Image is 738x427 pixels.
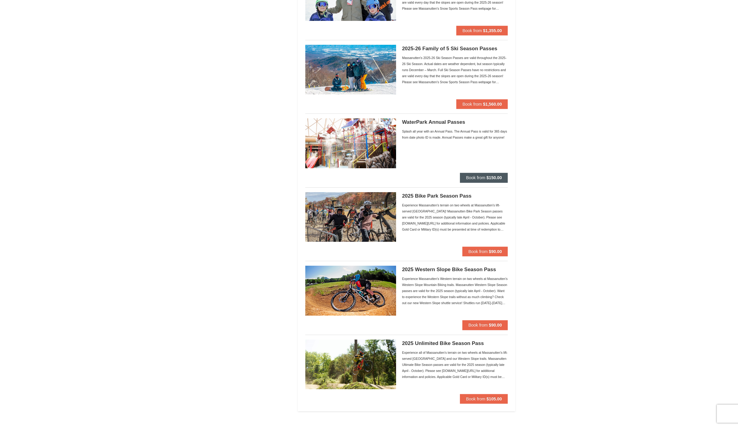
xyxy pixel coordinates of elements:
[402,267,508,273] h5: 2025 Western Slope Bike Season Pass
[460,394,508,404] button: Book from $105.00
[462,247,508,256] button: Book from $90.00
[462,320,508,330] button: Book from $90.00
[402,55,508,85] div: Massanutten's 2025-26 Ski Season Passes are valid throughout the 2025-26 Ski Season. Actual dates...
[402,276,508,306] div: Experience Massanutten's Western terrain on two wheels at Massanutten's Western Slope Mountain Bi...
[483,28,502,33] strong: $1,355.00
[305,340,396,389] img: 6619937-192-d2455562.jpg
[487,396,502,401] strong: $105.00
[305,45,396,94] img: 6619937-205-1660e5b5.jpg
[402,202,508,232] div: Experience Massanutten's terrain on two wheels at Massanutten's lift-served [GEOGRAPHIC_DATA]! Ma...
[487,175,502,180] strong: $150.00
[456,99,508,109] button: Book from $1,560.00
[402,128,508,140] div: Splash all year with an Annual Pass. The Annual Pass is valid for 365 days from date photo ID is ...
[402,193,508,199] h5: 2025 Bike Park Season Pass
[483,102,502,107] strong: $1,560.00
[456,26,508,35] button: Book from $1,355.00
[489,249,502,254] strong: $90.00
[466,396,485,401] span: Book from
[468,323,488,327] span: Book from
[489,323,502,327] strong: $90.00
[402,350,508,380] div: Experience all of Massanutten's terrain on two wheels at Massanutten's lift-served [GEOGRAPHIC_DA...
[305,118,396,168] img: 6619937-36-230dbc92.jpg
[402,119,508,125] h5: WaterPark Annual Passes
[460,173,508,182] button: Book from $150.00
[305,192,396,242] img: 6619937-163-6ccc3969.jpg
[402,340,508,347] h5: 2025 Unlimited Bike Season Pass
[468,249,488,254] span: Book from
[462,102,482,107] span: Book from
[466,175,485,180] span: Book from
[462,28,482,33] span: Book from
[402,46,508,52] h5: 2025-26 Family of 5 Ski Season Passes
[305,266,396,315] img: 6619937-132-b5a99bb0.jpg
